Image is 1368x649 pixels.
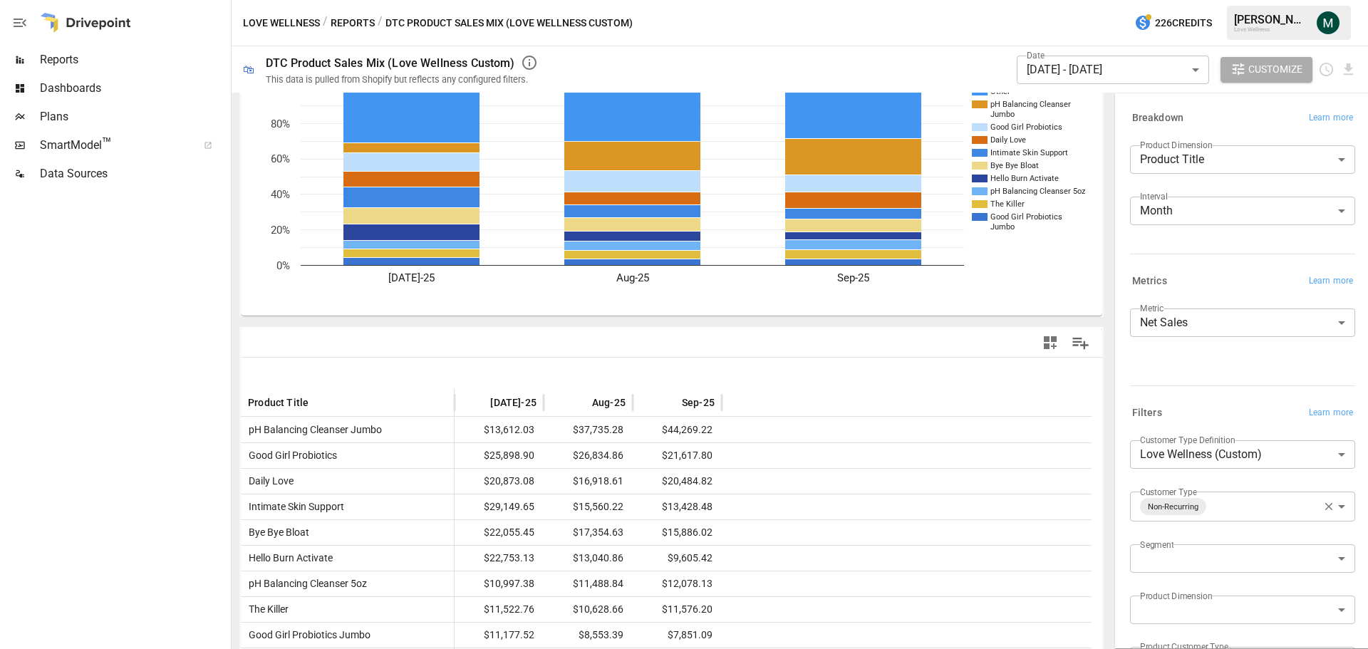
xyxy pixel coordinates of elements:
[990,187,1086,196] text: pH Balancing Cleanser 5oz
[243,443,337,468] span: Good Girl Probiotics
[640,597,715,622] span: $11,576.20
[990,87,1010,96] text: Other
[1140,434,1235,446] label: Customer Type Definition
[378,14,383,32] div: /
[990,212,1062,222] text: Good Girl Probiotics
[243,14,320,32] button: Love Wellness
[640,443,715,468] span: $21,617.80
[990,222,1015,232] text: Jumbo
[1221,57,1313,83] button: Customize
[837,271,869,284] text: Sep-25
[990,110,1015,119] text: Jumbo
[551,443,626,468] span: $26,834.86
[271,118,290,130] text: 80%
[271,188,290,201] text: 40%
[660,393,680,412] button: Sort
[1140,302,1164,314] label: Metric
[462,623,537,648] span: $11,177.52
[640,494,715,519] span: $13,428.48
[1234,26,1308,33] div: Love Wellness
[40,51,228,68] span: Reports
[1132,110,1183,126] h6: Breakdown
[40,80,228,97] span: Dashboards
[616,271,649,284] text: Aug-25
[271,152,290,165] text: 60%
[243,623,370,648] span: Good Girl Probiotics Jumbo
[990,161,1039,170] text: Bye Bye Bloat
[571,393,591,412] button: Sort
[990,100,1071,109] text: pH Balancing Cleanser
[1340,61,1357,78] button: Download report
[551,597,626,622] span: $10,628.66
[1308,3,1348,43] button: Michael Cormack
[990,174,1059,183] text: Hello Burn Activate
[1309,406,1353,420] span: Learn more
[462,546,537,571] span: $22,753.13
[323,14,328,32] div: /
[640,417,715,442] span: $44,269.22
[40,165,228,182] span: Data Sources
[1140,590,1212,602] label: Product Dimension
[102,135,112,152] span: ™
[1130,197,1355,225] div: Month
[266,74,528,85] div: This data is pulled from Shopify but reflects any configured filters.
[551,469,626,494] span: $16,918.61
[640,571,715,596] span: $12,078.13
[1234,13,1308,26] div: [PERSON_NAME]
[462,443,537,468] span: $25,898.90
[462,520,537,545] span: $22,055.45
[243,520,309,545] span: Bye Bye Bloat
[243,469,294,494] span: Daily Love
[1130,145,1355,174] div: Product Title
[551,623,626,648] span: $8,553.39
[1140,139,1212,151] label: Product Dimension
[990,148,1068,157] text: Intimate Skin Support
[1140,486,1197,498] label: Customer Type
[1132,405,1162,421] h6: Filters
[462,494,537,519] span: $29,149.65
[241,59,1092,316] svg: A chart.
[331,14,375,32] button: Reports
[1309,274,1353,289] span: Learn more
[462,571,537,596] span: $10,997.38
[640,469,715,494] span: $20,484.82
[271,224,290,237] text: 20%
[388,271,435,284] text: [DATE]-25
[490,395,537,410] span: [DATE]-25
[1155,14,1212,32] span: 226 Credits
[551,571,626,596] span: $11,488.84
[1317,11,1339,34] img: Michael Cormack
[1140,190,1168,202] label: Interval
[276,259,290,272] text: 0%
[990,135,1026,145] text: Daily Love
[551,417,626,442] span: $37,735.28
[1130,308,1355,337] div: Net Sales
[243,597,289,622] span: The Killer
[1142,499,1204,515] span: Non-Recurring
[640,546,715,571] span: $9,605.42
[310,393,330,412] button: Sort
[462,597,537,622] span: $11,522.76
[243,417,382,442] span: pH Balancing Cleanser Jumbo
[462,417,537,442] span: $13,612.03
[1309,111,1353,125] span: Learn more
[469,393,489,412] button: Sort
[243,571,367,596] span: pH Balancing Cleanser 5oz
[551,520,626,545] span: $17,354.63
[266,56,515,70] div: DTC Product Sales Mix (Love Wellness Custom)
[1318,61,1335,78] button: Schedule report
[682,395,715,410] span: Sep-25
[248,395,309,410] span: Product Title
[990,199,1025,209] text: The Killer
[40,137,188,154] span: SmartModel
[1130,440,1355,469] div: Love Wellness (Custom)
[243,494,344,519] span: Intimate Skin Support
[640,623,715,648] span: $7,851.09
[1129,10,1218,36] button: 226Credits
[640,520,715,545] span: $15,886.02
[1064,327,1097,359] button: Manage Columns
[551,494,626,519] span: $15,560.22
[1248,61,1302,78] span: Customize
